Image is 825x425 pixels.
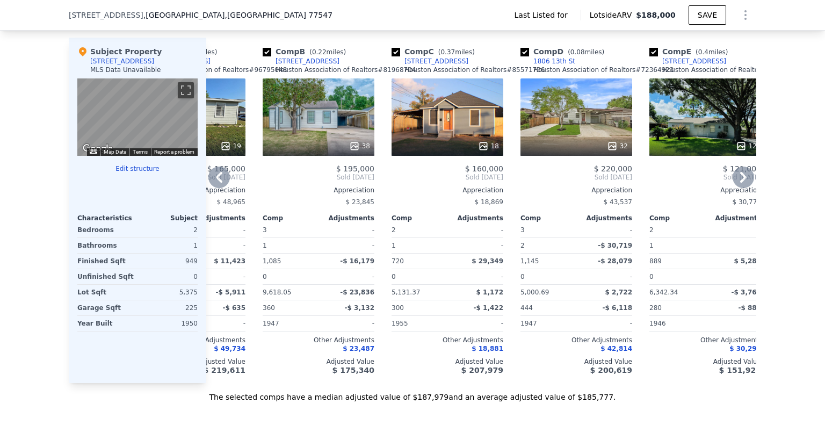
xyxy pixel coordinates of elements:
[707,238,761,253] div: -
[305,48,350,56] span: ( miles)
[607,141,628,152] div: 32
[594,164,632,173] span: $ 220,000
[392,173,503,182] span: Sold [DATE]
[465,164,503,173] span: $ 160,000
[698,48,708,56] span: 0.4
[263,273,267,280] span: 0
[707,269,761,284] div: -
[392,357,503,366] div: Adjusted Value
[192,269,245,284] div: -
[321,316,374,331] div: -
[276,57,339,66] div: [STREET_ADDRESS]
[603,304,632,312] span: -$ 6,118
[133,149,148,155] a: Terms
[478,141,499,152] div: 18
[719,366,761,374] span: $ 151,923
[723,164,761,173] span: $ 121,000
[77,78,198,156] div: Street View
[649,273,654,280] span: 0
[343,345,374,352] span: $ 23,487
[533,66,674,74] div: Houston Association of Realtors # 72364923
[340,289,374,296] span: -$ 23,836
[440,48,455,56] span: 0.37
[447,214,503,222] div: Adjustments
[707,316,761,331] div: -
[207,164,245,173] span: $ 165,000
[69,383,756,402] div: The selected comps have a median adjusted value of $187,979 and an average adjusted value of $185...
[520,336,632,344] div: Other Adjustments
[450,269,503,284] div: -
[140,254,198,269] div: 949
[263,357,374,366] div: Adjusted Value
[332,366,374,374] span: $ 175,340
[392,238,445,253] div: 1
[140,269,198,284] div: 0
[192,316,245,331] div: -
[520,273,525,280] span: 0
[392,214,447,222] div: Comp
[220,141,241,152] div: 19
[263,336,374,344] div: Other Adjustments
[263,214,319,222] div: Comp
[461,366,503,374] span: $ 207,979
[321,238,374,253] div: -
[143,10,332,20] span: , [GEOGRAPHIC_DATA]
[392,289,420,296] span: 5,131.37
[392,57,468,66] a: [STREET_ADDRESS]
[598,242,632,249] span: -$ 30,719
[345,304,374,312] span: -$ 3,132
[312,48,327,56] span: 0.22
[336,164,374,173] span: $ 195,000
[77,238,135,253] div: Bathrooms
[392,186,503,195] div: Appreciation
[404,57,468,66] div: [STREET_ADDRESS]
[520,186,632,195] div: Appreciation
[450,316,503,331] div: -
[392,257,404,265] span: 720
[392,226,396,234] span: 2
[77,285,135,300] div: Lot Sqft
[729,345,761,352] span: $ 30,292
[475,198,503,206] span: $ 18,869
[520,46,609,57] div: Comp D
[321,222,374,237] div: -
[192,238,245,253] div: -
[472,345,503,352] span: $ 18,881
[346,198,374,206] span: $ 23,845
[472,257,503,265] span: $ 29,349
[392,304,404,312] span: 300
[649,57,726,66] a: [STREET_ADDRESS]
[216,289,245,296] span: -$ 5,911
[736,141,757,152] div: 12
[636,11,676,19] span: $188,000
[578,269,632,284] div: -
[321,269,374,284] div: -
[204,366,245,374] span: $ 219,611
[263,57,339,66] a: [STREET_ADDRESS]
[140,238,198,253] div: 1
[520,57,575,66] a: 1806 13th St
[77,214,137,222] div: Characteristics
[225,11,332,19] span: , [GEOGRAPHIC_DATA] 77547
[691,48,732,56] span: ( miles)
[214,345,245,352] span: $ 49,734
[734,257,761,265] span: $ 5,284
[450,238,503,253] div: -
[77,269,135,284] div: Unfinished Sqft
[147,66,287,74] div: Houston Association of Realtors # 96795048
[263,316,316,331] div: 1947
[515,10,572,20] span: Last Listed for
[649,316,703,331] div: 1946
[578,222,632,237] div: -
[217,198,245,206] span: $ 48,965
[77,46,162,57] div: Subject Property
[434,48,479,56] span: ( miles)
[140,300,198,315] div: 225
[90,66,161,74] div: MLS Data Unavailable
[80,142,115,156] img: Google
[649,46,733,57] div: Comp E
[649,336,761,344] div: Other Adjustments
[90,57,154,66] div: [STREET_ADDRESS]
[90,149,97,154] button: Keyboard shortcuts
[77,254,135,269] div: Finished Sqft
